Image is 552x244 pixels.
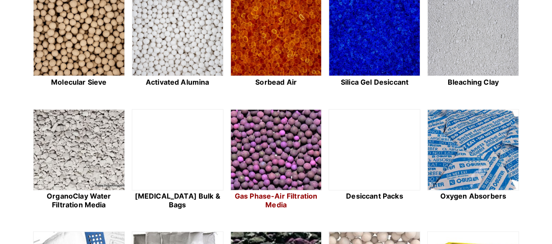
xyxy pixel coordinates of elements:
[230,192,322,209] h2: Gas Phase-Air Filtration Media
[132,109,223,210] a: [MEDICAL_DATA] Bulk & Bags
[329,109,420,210] a: Desiccant Packs
[329,192,420,200] h2: Desiccant Packs
[427,78,519,86] h2: Bleaching Clay
[33,109,125,210] a: OrganoClay Water Filtration Media
[230,109,322,210] a: Gas Phase-Air Filtration Media
[230,78,322,86] h2: Sorbead Air
[132,78,223,86] h2: Activated Alumina
[329,78,420,86] h2: Silica Gel Desiccant
[132,192,223,209] h2: [MEDICAL_DATA] Bulk & Bags
[33,78,125,86] h2: Molecular Sieve
[427,192,519,200] h2: Oxygen Absorbers
[427,109,519,210] a: Oxygen Absorbers
[33,192,125,209] h2: OrganoClay Water Filtration Media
